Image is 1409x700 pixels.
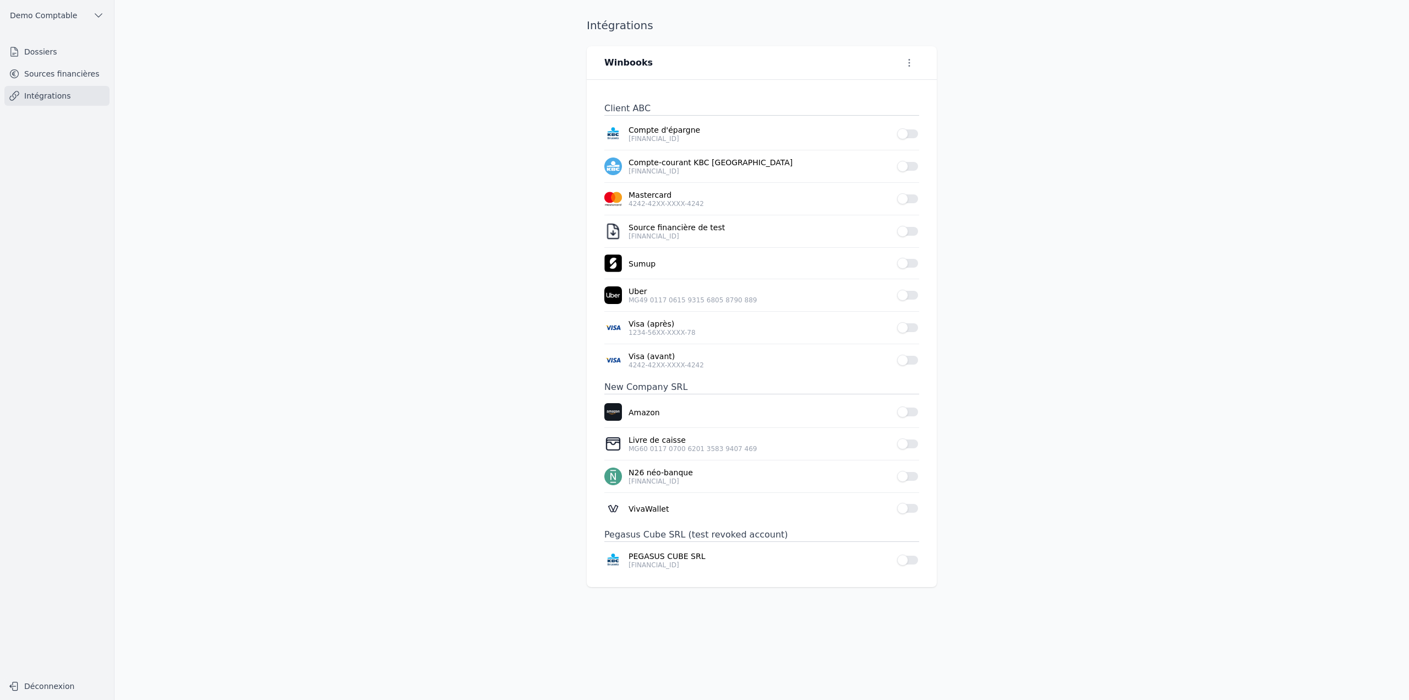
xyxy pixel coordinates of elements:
[604,468,622,485] img: n26.png
[4,42,110,62] a: Dossiers
[604,125,622,143] img: KBC_BRUSSELS_KREDBEBB.png
[604,403,622,421] img: Amazon.png
[629,296,891,305] p: MG49 0117 0615 9315 6805 8790 889
[629,189,891,200] a: Mastercard
[629,222,891,233] a: Source financière de test
[629,435,891,446] a: Livre de caisse
[629,477,891,486] p: [FINANCIAL_ID]
[604,102,919,116] h3: Client ABC
[629,157,891,168] a: Compte-courant KBC [GEOGRAPHIC_DATA]
[629,258,891,269] a: Sumup
[629,407,891,418] a: Amazon
[629,351,891,362] a: Visa (avant)
[604,254,622,272] img: apple-touch-icon-1.png
[587,18,653,33] h1: Intégrations
[629,134,891,143] p: [FINANCIAL_ID]
[604,190,622,208] img: imageedit_2_6530439554.png
[604,351,622,369] img: visa.png
[629,124,891,135] a: Compte d'épargne
[629,503,891,514] a: VivaWallet
[604,158,622,175] img: kbc.png
[4,7,110,24] button: Demo Comptable
[604,286,622,304] img: de0e97ed977ad313.png
[629,199,891,208] p: 4242-42XX-XXXX-4242
[604,381,919,394] h3: New Company SRL
[4,677,110,695] button: Déconnexion
[4,64,110,84] a: Sources financières
[629,467,891,478] a: N26 néo-banque
[629,232,891,241] p: [FINANCIAL_ID]
[629,361,891,370] p: 4242-42XX-XXXX-4242
[604,319,622,337] img: visa.png
[604,435,622,453] img: CleanShot-202025-05-26-20at-2016.10.27-402x.png
[629,551,891,562] a: PEGASUS CUBE SRL
[4,86,110,106] a: Intégrations
[10,10,77,21] span: Demo Comptable
[629,561,891,569] p: [FINANCIAL_ID]
[629,444,891,453] p: MG60 0117 0700 6201 3583 9407 469
[629,318,891,329] a: Visa (après)
[629,286,891,297] a: Uber
[604,56,653,69] h3: Winbooks
[629,167,891,176] p: [FINANCIAL_ID]
[604,223,622,240] img: document-arrow-down.png
[629,328,891,337] p: 1234-56XX-XXXX-78
[604,500,622,517] img: Viva-Wallet.webp
[604,528,919,542] h3: Pegasus Cube SRL (test revoked account)
[604,551,622,569] img: KBC_BRUSSELS_KREDBEBB.png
